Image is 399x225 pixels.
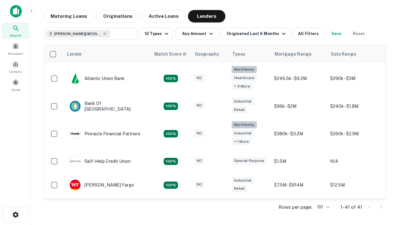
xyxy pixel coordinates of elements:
div: Matching Properties: 14, hasApolloMatch: undefined [164,75,178,82]
div: NC [194,74,204,82]
div: Retail [232,185,247,192]
td: $290k - $3M [327,63,383,94]
button: Active Loans [142,10,185,22]
span: Contacts [9,69,22,74]
div: Matching Properties: 11, hasApolloMatch: undefined [164,158,178,165]
button: Reset [349,27,369,40]
button: Lenders [188,10,225,22]
div: 50 [315,202,330,212]
div: Industrial [232,177,254,184]
th: Mortgage Range [271,45,327,63]
div: Multifamily [232,121,257,128]
div: Matching Properties: 15, hasApolloMatch: undefined [164,102,178,110]
td: N/A [327,149,383,173]
button: Originated Last 6 Months [222,27,290,40]
div: + 1 more [232,138,251,145]
button: 12 Types [140,27,173,40]
img: picture [70,156,80,167]
button: Any Amount [175,27,219,40]
div: [PERSON_NAME] Fargo [70,179,134,191]
span: [PERSON_NAME][GEOGRAPHIC_DATA], [GEOGRAPHIC_DATA] [54,31,101,37]
div: Originated Last 6 Months [227,30,287,37]
th: Geography [191,45,228,63]
a: Search [2,22,29,39]
div: Industrial [232,130,254,137]
div: Special Purpose [232,157,267,164]
div: Matching Properties: 15, hasApolloMatch: undefined [164,182,178,189]
div: Industrial [232,98,254,105]
td: $380k - $3.2M [271,118,327,150]
a: Contacts [2,58,29,75]
div: Capitalize uses an advanced AI algorithm to match your search with the best lender. The match sco... [154,51,187,57]
div: Multifamily [232,66,257,73]
img: picture [70,73,80,84]
div: Self-help Credit Union [70,156,131,167]
div: Pinnacle Financial Partners [70,128,140,139]
div: Healthcare [232,74,257,82]
p: Rows per page: [279,203,312,211]
div: Matching Properties: 24, hasApolloMatch: undefined [164,130,178,137]
img: picture [70,101,80,112]
span: Borrowers [8,51,23,56]
img: picture [70,180,80,190]
a: Borrowers [2,40,29,57]
div: Geography [195,50,219,58]
th: Sale Range [327,45,383,63]
button: Save your search to get updates of matches that match your search criteria. [326,27,346,40]
div: Bank Of [GEOGRAPHIC_DATA] [70,101,144,112]
h6: Match Score [154,51,185,57]
div: Retail [232,106,247,113]
div: Mortgage Range [275,50,311,58]
a: Saved [2,77,29,93]
button: Originations [96,10,139,22]
iframe: Chat Widget [368,155,399,185]
th: Lender [63,45,151,63]
p: 1–41 of 41 [340,203,362,211]
button: Maturing Loans [44,10,94,22]
img: capitalize-icon.png [10,5,22,17]
button: All Filters [293,27,324,40]
span: Saved [11,87,20,92]
span: Search [10,33,21,38]
div: NC [194,102,204,109]
td: $1.5M [271,149,327,173]
td: $240k - $1.8M [327,94,383,118]
div: NC [194,130,204,137]
div: Atlantic Union Bank [70,73,125,84]
th: Types [228,45,271,63]
div: Lender [67,50,82,58]
td: $12.5M [327,173,383,197]
div: NC [194,157,204,164]
img: picture [70,128,80,139]
td: $7.5M - $914M [271,173,327,197]
th: Capitalize uses an advanced AI algorithm to match your search with the best lender. The match sco... [151,45,191,63]
td: $246.5k - $9.2M [271,63,327,94]
div: Types [232,50,245,58]
td: $96k - $2M [271,94,327,118]
div: Sale Range [331,50,356,58]
td: $260k - $2.9M [327,118,383,150]
div: + 3 more [232,83,252,90]
div: NC [194,181,204,188]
